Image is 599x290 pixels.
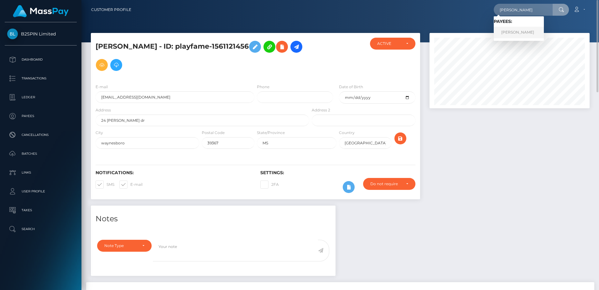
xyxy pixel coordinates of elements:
[5,202,77,218] a: Taxes
[257,130,285,136] label: State/Province
[7,55,74,64] p: Dashboard
[312,107,330,113] label: Address 2
[5,31,77,37] span: B2SPIN Limited
[96,170,251,175] h6: Notifications:
[96,213,331,224] h4: Notes
[7,111,74,121] p: Payees
[494,4,553,16] input: Search...
[119,180,143,189] label: E-mail
[5,221,77,237] a: Search
[7,149,74,158] p: Batches
[5,127,77,143] a: Cancellations
[260,170,416,175] h6: Settings:
[13,5,69,17] img: MassPay Logo
[96,107,111,113] label: Address
[370,38,415,50] button: ACTIVE
[104,243,137,248] div: Note Type
[5,146,77,162] a: Batches
[339,130,355,136] label: Country
[260,180,279,189] label: 2FA
[96,84,108,90] label: E-mail
[5,184,77,199] a: User Profile
[5,108,77,124] a: Payees
[363,178,415,190] button: Do not require
[5,71,77,86] a: Transactions
[494,27,544,38] a: [PERSON_NAME]
[370,181,401,186] div: Do not require
[7,187,74,196] p: User Profile
[7,130,74,140] p: Cancellations
[96,130,103,136] label: City
[290,41,302,53] a: Initiate Payout
[7,206,74,215] p: Taxes
[339,84,363,90] label: Date of Birth
[5,165,77,180] a: Links
[96,38,306,74] h5: [PERSON_NAME] - ID: playfame-1561121456
[7,93,74,102] p: Ledger
[5,52,77,67] a: Dashboard
[202,130,225,136] label: Postal Code
[7,168,74,177] p: Links
[5,89,77,105] a: Ledger
[377,41,401,46] div: ACTIVE
[91,3,131,16] a: Customer Profile
[257,84,269,90] label: Phone
[7,224,74,234] p: Search
[96,180,114,189] label: SMS
[97,240,152,252] button: Note Type
[494,19,544,24] h6: Payees:
[7,74,74,83] p: Transactions
[7,29,18,39] img: B2SPIN Limited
